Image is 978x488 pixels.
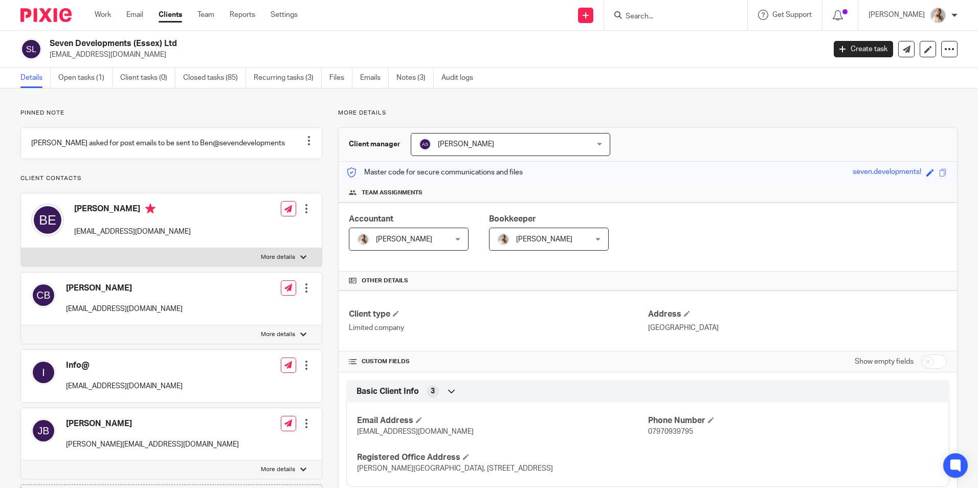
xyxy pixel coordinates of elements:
[497,233,509,246] img: IMG_9968.jpg
[338,109,958,117] p: More details
[625,12,717,21] input: Search
[357,415,648,426] h4: Email Address
[438,141,494,148] span: [PERSON_NAME]
[360,68,389,88] a: Emails
[58,68,113,88] a: Open tasks (1)
[346,167,523,178] p: Master code for secure communications and files
[183,68,246,88] a: Closed tasks (85)
[74,204,191,216] h4: [PERSON_NAME]
[50,38,664,49] h2: Seven Developments (Essex) Ltd
[261,465,295,474] p: More details
[834,41,893,57] a: Create task
[31,418,56,443] img: svg%3E
[349,139,401,149] h3: Client manager
[66,381,183,391] p: [EMAIL_ADDRESS][DOMAIN_NAME]
[869,10,925,20] p: [PERSON_NAME]
[120,68,175,88] a: Client tasks (0)
[271,10,298,20] a: Settings
[349,309,648,320] h4: Client type
[145,204,155,214] i: Primary
[95,10,111,20] a: Work
[50,50,818,60] p: [EMAIL_ADDRESS][DOMAIN_NAME]
[362,189,423,197] span: Team assignments
[489,215,536,223] span: Bookkeeper
[419,138,431,150] img: svg%3E
[362,277,408,285] span: Other details
[357,428,474,435] span: [EMAIL_ADDRESS][DOMAIN_NAME]
[357,465,553,472] span: [PERSON_NAME][GEOGRAPHIC_DATA], [STREET_ADDRESS]
[31,283,56,307] img: svg%3E
[31,204,64,236] img: svg%3E
[855,357,914,367] label: Show empty fields
[66,439,239,450] p: [PERSON_NAME][EMAIL_ADDRESS][DOMAIN_NAME]
[853,167,921,179] div: seven.developments!
[20,68,51,88] a: Details
[357,386,419,397] span: Basic Client Info
[74,227,191,237] p: [EMAIL_ADDRESS][DOMAIN_NAME]
[66,418,239,429] h4: [PERSON_NAME]
[20,174,322,183] p: Client contacts
[349,323,648,333] p: Limited company
[66,304,183,314] p: [EMAIL_ADDRESS][DOMAIN_NAME]
[261,330,295,339] p: More details
[930,7,946,24] img: IMG_9968.jpg
[648,309,947,320] h4: Address
[31,360,56,385] img: svg%3E
[261,253,295,261] p: More details
[349,358,648,366] h4: CUSTOM FIELDS
[349,215,393,223] span: Accountant
[20,38,42,60] img: svg%3E
[357,233,369,246] img: IMG_9968.jpg
[66,283,183,294] h4: [PERSON_NAME]
[20,109,322,117] p: Pinned note
[66,360,183,371] h4: Info@
[357,452,648,463] h4: Registered Office Address
[772,11,812,18] span: Get Support
[648,323,947,333] p: [GEOGRAPHIC_DATA]
[441,68,481,88] a: Audit logs
[329,68,352,88] a: Files
[254,68,322,88] a: Recurring tasks (3)
[197,10,214,20] a: Team
[376,236,432,243] span: [PERSON_NAME]
[159,10,182,20] a: Clients
[20,8,72,22] img: Pixie
[516,236,572,243] span: [PERSON_NAME]
[648,415,939,426] h4: Phone Number
[126,10,143,20] a: Email
[648,428,693,435] span: 07970939795
[431,386,435,396] span: 3
[396,68,434,88] a: Notes (3)
[230,10,255,20] a: Reports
